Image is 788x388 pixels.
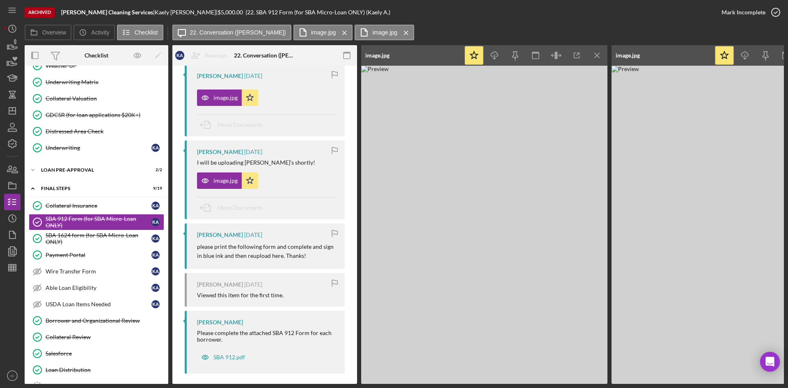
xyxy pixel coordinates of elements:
div: Weather UP [46,62,164,69]
a: Distressed Area Check [29,123,164,140]
div: Collateral Review [46,334,164,340]
button: SBA 912.pdf [197,349,249,365]
div: SBA 912 Form (for SBA Micro-Loan ONLY) [46,216,151,229]
div: image.jpg [213,94,238,101]
a: Collateral Valuation [29,90,164,107]
div: Wire Transfer Form [46,268,151,275]
div: Underwriting [46,145,151,151]
div: Open Intercom Messenger [760,352,780,372]
div: Archived [25,7,55,18]
a: GDCSR (for loan applications $20K+) [29,107,164,123]
div: Able Loan Eligibility [46,285,151,291]
div: SBA 1624 form (for SBA Micro-Loan ONLY) [46,232,151,245]
button: Move Documents [197,197,271,218]
a: Able Loan EligibilityKA [29,280,164,296]
div: Viewed this item for the first time. [197,292,284,298]
button: image.jpg [197,172,258,189]
img: Preview [361,66,607,384]
div: I will be uploading [PERSON_NAME]’s shortly! [197,159,315,166]
label: Overview [42,29,66,36]
text: IV [10,374,14,378]
label: image.jpg [311,29,336,36]
div: Reassign [205,47,227,64]
button: 22. Conversation ([PERSON_NAME]) [172,25,291,40]
div: [PERSON_NAME] [197,232,243,238]
p: please print the following form and complete and sign in blue ink and then reupload here. Thanks! [197,242,337,261]
a: Wire Transfer FormKA [29,263,164,280]
label: image.jpg [372,29,397,36]
div: Loan Distribution [46,367,164,373]
div: Underwriting Matrix [46,79,164,85]
button: KAReassign [171,47,235,64]
a: SBA 912 Form (for SBA Micro-Loan ONLY)KA [29,214,164,230]
button: image.jpg [197,90,258,106]
div: [PERSON_NAME] [197,149,243,155]
label: 22. Conversation ([PERSON_NAME]) [190,29,286,36]
a: Weather UP [29,57,164,74]
div: FINAL STEPS [41,186,142,191]
div: image.jpg [616,52,640,59]
button: Activity [73,25,115,40]
button: Move Documents [197,115,271,135]
div: K A [151,218,160,226]
label: Checklist [135,29,158,36]
div: $5,000.00 [218,9,245,16]
div: image.jpg [213,177,238,184]
div: Distressed Area Check [46,128,164,135]
div: 9 / 19 [147,186,162,191]
div: K A [151,202,160,210]
div: K A [151,267,160,276]
time: 2025-07-29 17:30 [244,149,262,155]
div: K A [175,51,184,60]
div: [PERSON_NAME] [197,281,243,288]
time: 2025-07-24 16:20 [244,232,262,238]
button: Checklist [117,25,163,40]
div: SBA 912.pdf [213,354,245,360]
a: Payment PortalKA [29,247,164,263]
div: 2 / 2 [147,168,162,172]
div: GDCSR (for loan applications $20K+) [46,112,164,118]
div: Please complete the attached SBA 912 Form for each borrower. [197,330,337,343]
a: Underwriting Matrix [29,74,164,90]
a: Borrower and Organizational Review [29,312,164,329]
div: [PERSON_NAME] [197,319,243,326]
div: K A [151,300,160,308]
div: Checklist [85,52,108,59]
span: Move Documents [218,121,263,128]
div: USDA Loan Items Needed [46,301,151,308]
div: 22. Conversation ([PERSON_NAME]) [234,52,295,59]
button: Mark Incomplete [713,4,784,21]
a: UnderwritingKA [29,140,164,156]
button: Overview [25,25,71,40]
a: USDA Loan Items NeededKA [29,296,164,312]
time: 2025-07-15 20:39 [244,281,262,288]
time: 2025-07-29 17:54 [244,73,262,79]
div: K A [151,284,160,292]
div: image.jpg [365,52,389,59]
div: Collateral Valuation [46,95,164,102]
div: Kaely [PERSON_NAME] | [155,9,218,16]
span: Move Documents [218,204,263,211]
div: [PERSON_NAME] [197,73,243,79]
div: K A [151,234,160,243]
div: Payment Portal [46,252,151,258]
b: [PERSON_NAME] Cleaning Services [61,9,153,16]
div: | 22. SBA 912 Form (for SBA Micro-Loan ONLY) (Kaely A.) [245,9,390,16]
div: LOAN PRE-APPROVAL [41,168,142,172]
div: | [61,9,155,16]
div: Salesforce [46,350,164,357]
a: Collateral InsuranceKA [29,197,164,214]
a: SBA 1624 form (for SBA Micro-Loan ONLY)KA [29,230,164,247]
label: Activity [91,29,109,36]
a: Collateral Review [29,329,164,345]
div: Collateral Insurance [46,202,151,209]
a: Salesforce [29,345,164,362]
div: Mark Incomplete [722,4,765,21]
button: image.jpg [293,25,353,40]
button: IV [4,367,21,384]
button: image.jpg [355,25,414,40]
div: K A [151,144,160,152]
div: K A [151,251,160,259]
a: Loan Distribution [29,362,164,378]
div: Borrower and Organizational Review [46,317,164,324]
